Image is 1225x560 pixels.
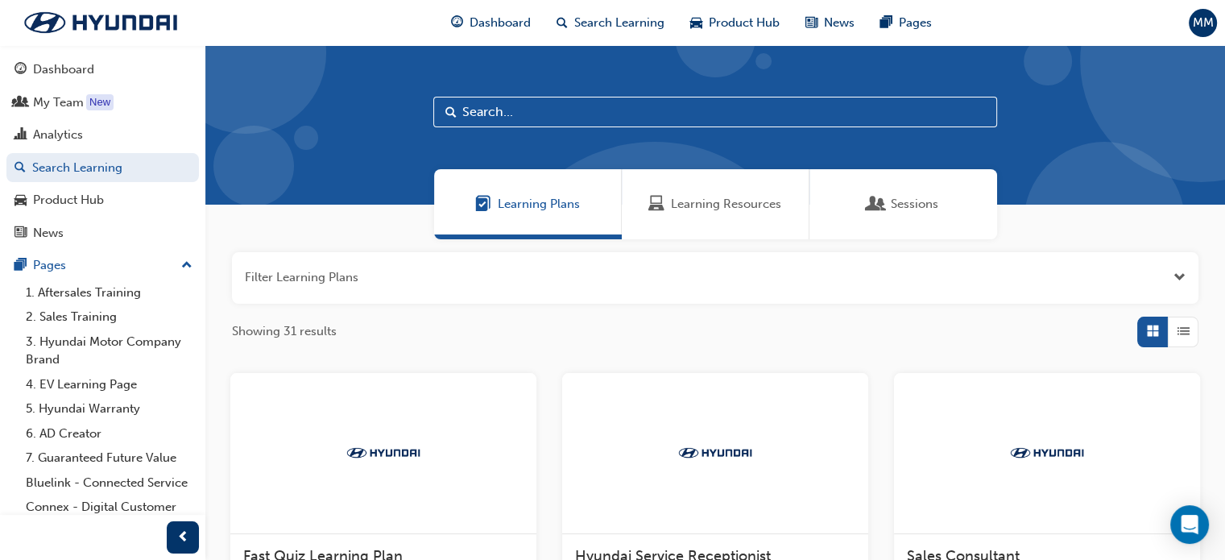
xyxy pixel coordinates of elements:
[33,256,66,275] div: Pages
[1177,322,1190,341] span: List
[1173,268,1186,287] button: Open the filter
[1147,322,1159,341] span: Grid
[709,14,780,32] span: Product Hub
[690,13,702,33] span: car-icon
[6,185,199,215] a: Product Hub
[6,88,199,118] a: My Team
[648,195,664,214] span: Learning Resources
[1189,9,1217,37] button: MM
[33,224,64,243] div: News
[14,96,27,110] span: people-icon
[177,528,189,548] span: prev-icon
[19,471,199,496] a: Bluelink - Connected Service
[891,195,938,214] span: Sessions
[1003,445,1091,461] img: Trak
[677,6,793,39] a: car-iconProduct Hub
[19,305,199,330] a: 2. Sales Training
[6,120,199,150] a: Analytics
[824,14,855,32] span: News
[498,195,580,214] span: Learning Plans
[433,97,997,127] input: Search...
[809,169,997,239] a: SessionsSessions
[6,251,199,280] button: Pages
[1193,14,1214,32] span: MM
[232,322,337,341] span: Showing 31 results
[14,128,27,143] span: chart-icon
[181,255,192,276] span: up-icon
[19,421,199,446] a: 6. AD Creator
[451,13,463,33] span: guage-icon
[438,6,544,39] a: guage-iconDashboard
[470,14,531,32] span: Dashboard
[19,446,199,471] a: 7. Guaranteed Future Value
[475,195,491,214] span: Learning Plans
[19,495,199,537] a: Connex - Digital Customer Experience Management
[6,153,199,183] a: Search Learning
[86,94,114,110] div: Tooltip anchor
[14,226,27,241] span: news-icon
[434,169,622,239] a: Learning PlansLearning Plans
[14,161,26,176] span: search-icon
[14,63,27,77] span: guage-icon
[805,13,817,33] span: news-icon
[33,60,94,79] div: Dashboard
[33,93,84,112] div: My Team
[671,445,759,461] img: Trak
[793,6,867,39] a: news-iconNews
[868,195,884,214] span: Sessions
[14,259,27,273] span: pages-icon
[19,372,199,397] a: 4. EV Learning Page
[880,13,892,33] span: pages-icon
[445,103,457,122] span: Search
[574,14,664,32] span: Search Learning
[6,52,199,251] button: DashboardMy TeamAnalyticsSearch LearningProduct HubNews
[19,330,199,372] a: 3. Hyundai Motor Company Brand
[33,191,104,209] div: Product Hub
[1170,505,1209,544] div: Open Intercom Messenger
[544,6,677,39] a: search-iconSearch Learning
[867,6,945,39] a: pages-iconPages
[19,280,199,305] a: 1. Aftersales Training
[33,126,83,144] div: Analytics
[6,218,199,248] a: News
[339,445,428,461] img: Trak
[671,195,781,214] span: Learning Resources
[622,169,809,239] a: Learning ResourcesLearning Resources
[8,6,193,39] img: Trak
[14,193,27,208] span: car-icon
[19,396,199,421] a: 5. Hyundai Warranty
[6,55,199,85] a: Dashboard
[557,13,568,33] span: search-icon
[899,14,932,32] span: Pages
